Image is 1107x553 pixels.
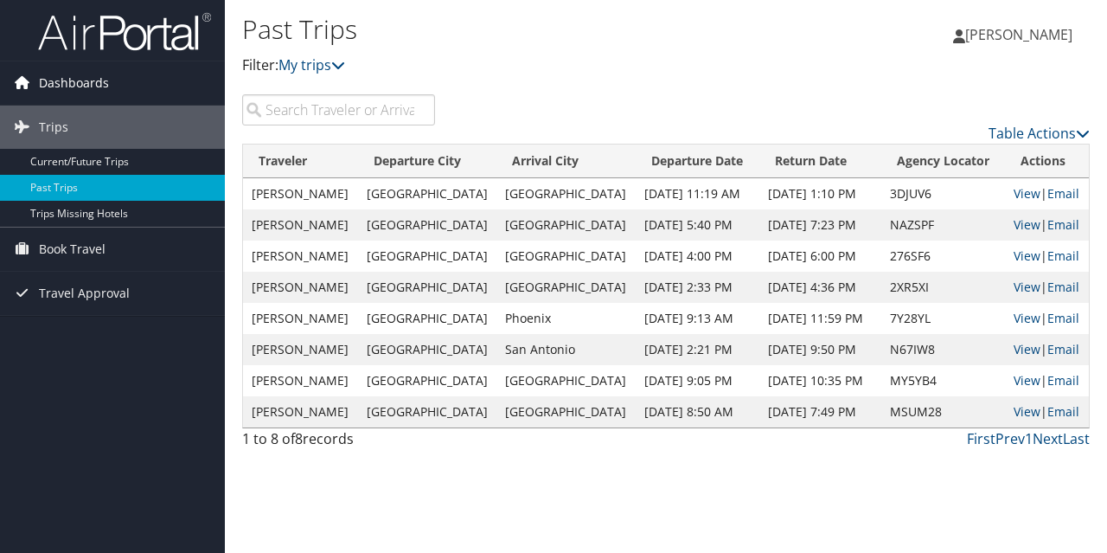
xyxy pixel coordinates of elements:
a: View [1014,248,1040,264]
a: Email [1047,372,1079,389]
th: Traveler: activate to sort column ascending [243,145,358,178]
th: Arrival City: activate to sort column ascending [496,145,636,178]
td: 2XR5XI [881,272,1006,303]
span: Trips [39,106,68,149]
td: [DATE] 2:33 PM [636,272,759,303]
td: N67IW8 [881,334,1006,365]
span: Travel Approval [39,272,130,315]
th: Agency Locator: activate to sort column ascending [881,145,1006,178]
td: [PERSON_NAME] [243,365,358,396]
th: Return Date: activate to sort column ascending [759,145,881,178]
td: NAZSPF [881,209,1006,241]
input: Search Traveler or Arrival City [242,94,435,125]
td: | [1005,178,1089,209]
a: 1 [1025,429,1033,448]
a: Email [1047,310,1079,326]
td: [GEOGRAPHIC_DATA] [496,365,636,396]
td: [GEOGRAPHIC_DATA] [358,396,497,428]
td: [GEOGRAPHIC_DATA] [358,178,497,209]
span: 8 [295,429,303,448]
td: | [1005,241,1089,272]
td: [GEOGRAPHIC_DATA] [358,303,497,334]
a: Email [1047,216,1079,233]
a: View [1014,310,1040,326]
td: | [1005,209,1089,241]
td: [DATE] 4:00 PM [636,241,759,272]
td: [DATE] 7:49 PM [759,396,881,428]
td: [PERSON_NAME] [243,272,358,303]
a: [PERSON_NAME] [953,9,1090,61]
td: [DATE] 9:05 PM [636,365,759,396]
td: [GEOGRAPHIC_DATA] [358,209,497,241]
a: View [1014,185,1040,202]
a: Email [1047,341,1079,357]
td: [PERSON_NAME] [243,396,358,428]
td: MY5YB4 [881,365,1006,396]
td: [DATE] 6:00 PM [759,241,881,272]
td: | [1005,303,1089,334]
td: [PERSON_NAME] [243,334,358,365]
td: 7Y28YL [881,303,1006,334]
td: | [1005,272,1089,303]
a: View [1014,341,1040,357]
td: MSUM28 [881,396,1006,428]
td: [DATE] 4:36 PM [759,272,881,303]
a: View [1014,403,1040,420]
td: [GEOGRAPHIC_DATA] [358,365,497,396]
a: View [1014,372,1040,389]
td: [DATE] 11:19 AM [636,178,759,209]
td: [GEOGRAPHIC_DATA] [358,334,497,365]
td: San Antonio [496,334,636,365]
td: [DATE] 7:23 PM [759,209,881,241]
td: [GEOGRAPHIC_DATA] [358,241,497,272]
span: Book Travel [39,228,106,271]
td: Phoenix [496,303,636,334]
a: Prev [995,429,1025,448]
a: Email [1047,403,1079,420]
span: Dashboards [39,61,109,105]
a: Email [1047,279,1079,295]
td: [PERSON_NAME] [243,303,358,334]
td: [GEOGRAPHIC_DATA] [496,209,636,241]
td: [GEOGRAPHIC_DATA] [358,272,497,303]
td: [DATE] 1:10 PM [759,178,881,209]
td: [DATE] 2:21 PM [636,334,759,365]
td: [PERSON_NAME] [243,209,358,241]
a: Last [1063,429,1090,448]
td: [GEOGRAPHIC_DATA] [496,396,636,428]
td: | [1005,396,1089,428]
td: | [1005,334,1089,365]
h1: Past Trips [242,11,807,48]
p: Filter: [242,55,807,77]
td: [DATE] 11:59 PM [759,303,881,334]
td: [GEOGRAPHIC_DATA] [496,272,636,303]
a: Email [1047,185,1079,202]
a: View [1014,279,1040,295]
td: [DATE] 8:50 AM [636,396,759,428]
a: First [967,429,995,448]
a: Email [1047,248,1079,264]
img: airportal-logo.png [38,11,211,52]
td: [DATE] 5:40 PM [636,209,759,241]
span: [PERSON_NAME] [965,25,1072,44]
td: [DATE] 9:13 AM [636,303,759,334]
td: [DATE] 10:35 PM [759,365,881,396]
td: [PERSON_NAME] [243,241,358,272]
td: [PERSON_NAME] [243,178,358,209]
a: My trips [278,55,345,74]
a: View [1014,216,1040,233]
div: 1 to 8 of records [242,428,435,458]
th: Departure Date: activate to sort column ascending [636,145,759,178]
td: [DATE] 9:50 PM [759,334,881,365]
th: Actions [1005,145,1089,178]
td: 3DJUV6 [881,178,1006,209]
td: | [1005,365,1089,396]
td: [GEOGRAPHIC_DATA] [496,178,636,209]
td: [GEOGRAPHIC_DATA] [496,241,636,272]
a: Next [1033,429,1063,448]
th: Departure City: activate to sort column ascending [358,145,497,178]
td: 276SF6 [881,241,1006,272]
a: Table Actions [989,124,1090,143]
